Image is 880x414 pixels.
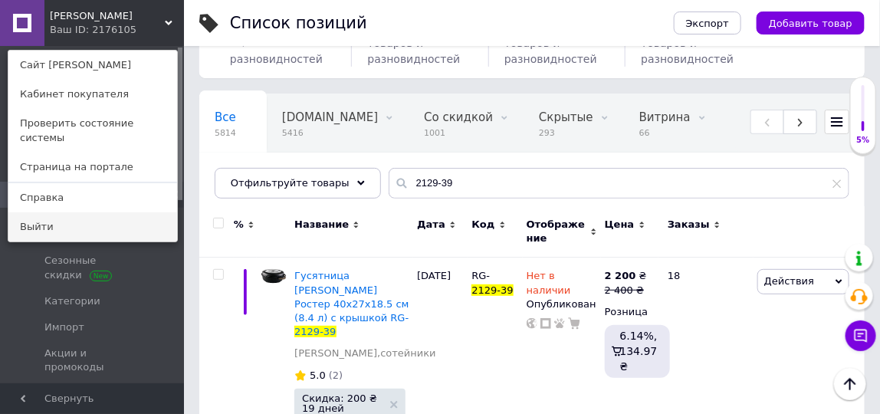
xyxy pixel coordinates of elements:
[230,15,367,31] div: Список позиций
[367,37,460,64] span: товаров и разновидностей
[605,305,655,319] div: Розница
[424,110,493,124] span: Со скидкой
[8,183,177,212] a: Справка
[8,109,177,152] a: Проверить состояние системы
[686,18,729,29] span: Экспорт
[389,168,849,199] input: Поиск по названию позиции, артикулу и поисковым запросам
[605,269,647,283] div: ₴
[215,169,339,182] span: Скидка закончилась
[417,218,445,232] span: Дата
[605,270,636,281] b: 2 200
[310,370,326,381] span: 5.0
[504,37,597,64] span: товаров и разновидностей
[50,9,165,23] span: Маркет Плюс
[851,135,875,146] div: 5%
[834,368,866,400] button: Наверх
[539,127,593,139] span: 293
[44,254,142,281] span: Сезонные скидки
[641,37,734,64] span: товаров и разновидностей
[329,370,343,381] span: (2)
[471,270,490,281] span: RG-
[8,51,177,80] a: Сайт [PERSON_NAME]
[757,11,865,34] button: Добавить товар
[294,270,409,324] span: Гусятница [PERSON_NAME] Ростер 40x27x18.5 см (8.4 л) с крышкой RG-
[639,110,691,124] span: Витрина
[674,11,741,34] button: Экспорт
[8,80,177,109] a: Кабинет покупателя
[294,270,409,337] a: Гусятница [PERSON_NAME] Ростер 40x27x18.5 см (8.4 л) с крышкой RG-2129-39
[261,269,287,284] img: Гусятница RINGEL Meyer Ростер 40x27x18.5 см (8.4 л) с крышкой RG-2129-39
[230,31,240,49] span: 0
[668,218,710,232] span: Заказы
[234,218,244,232] span: %
[8,153,177,182] a: Страница на портале
[527,270,571,300] span: Нет в наличии
[527,218,586,245] span: Отображение
[294,218,349,232] span: Название
[471,218,494,232] span: Код
[769,18,852,29] span: Добавить товар
[8,212,177,242] a: Выйти
[620,330,658,373] span: 6.14%, 134.97 ₴
[282,127,378,139] span: 5416
[539,110,593,124] span: Скрытые
[50,23,114,37] div: Ваш ID: 2176105
[605,284,647,297] div: 2 400 ₴
[846,320,876,351] button: Чат с покупателем
[215,127,236,139] span: 5814
[302,393,383,413] span: Скидка: 200 ₴ 19 дней
[230,35,323,65] span: / 300000 разновидностей
[527,297,597,311] div: Опубликован
[294,347,436,360] a: [PERSON_NAME],сотейники
[294,326,336,337] span: 2129-39
[44,347,142,374] span: Акции и промокоды
[44,294,100,308] span: Категории
[231,177,350,189] span: Отфильтруйте товары
[282,110,378,124] span: [DOMAIN_NAME]
[44,320,84,334] span: Импорт
[471,284,513,296] span: 2129-39
[639,127,691,139] span: 66
[605,218,635,232] span: Цена
[215,110,236,124] span: Все
[764,275,814,287] span: Действия
[424,127,493,139] span: 1001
